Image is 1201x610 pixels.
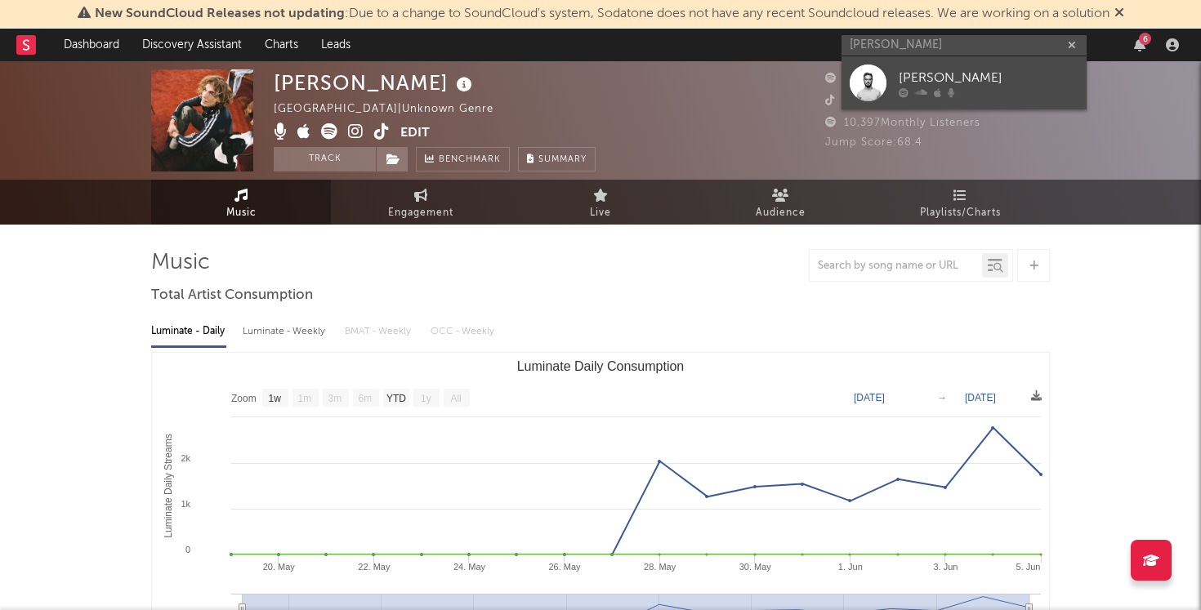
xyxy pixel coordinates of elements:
text: 1w [269,393,282,404]
a: Benchmark [416,147,510,171]
input: Search by song name or URL [810,260,982,273]
span: 2,210 [825,96,873,106]
text: [DATE] [854,392,885,403]
text: 3m [328,393,342,404]
text: Luminate Daily Consumption [517,359,685,373]
span: Playlists/Charts [920,203,1001,223]
span: : Due to a change to SoundCloud's system, Sodatone does not have any recent Soundcloud releases. ... [95,7,1109,20]
text: 1k [181,499,190,509]
text: 1y [421,393,431,404]
button: 6 [1134,38,1145,51]
text: 28. May [644,562,676,572]
text: YTD [386,393,406,404]
text: 30. May [739,562,772,572]
text: 5. Jun [1016,562,1041,572]
text: 26. May [548,562,581,572]
span: Engagement [388,203,453,223]
span: New SoundCloud Releases not updating [95,7,345,20]
button: Track [274,147,376,171]
text: → [937,392,947,403]
a: Music [151,180,331,225]
a: Dashboard [52,29,131,61]
span: Live [590,203,611,223]
span: 642 [825,73,865,84]
div: Luminate - Weekly [243,318,328,345]
text: Zoom [231,393,257,404]
input: Search for artists [842,35,1087,56]
text: 22. May [358,562,391,572]
text: [DATE] [965,392,996,403]
span: Total Artist Consumption [151,286,313,305]
text: Luminate Daily Streams [163,434,174,537]
div: [PERSON_NAME] [899,68,1078,87]
text: 6m [359,393,373,404]
span: Audience [756,203,806,223]
text: 24. May [453,562,486,572]
text: 3. Jun [933,562,958,572]
text: 20. May [263,562,296,572]
a: Playlists/Charts [870,180,1050,225]
div: 6 [1139,33,1151,45]
text: 2k [181,453,190,463]
text: 1. Jun [838,562,863,572]
text: 1m [298,393,312,404]
a: Engagement [331,180,511,225]
a: Discovery Assistant [131,29,253,61]
div: [GEOGRAPHIC_DATA] | Unknown Genre [274,100,512,119]
span: Dismiss [1114,7,1124,20]
a: [PERSON_NAME] [842,56,1087,109]
a: Charts [253,29,310,61]
div: Luminate - Daily [151,318,226,345]
span: 10,397 Monthly Listeners [825,118,980,128]
text: 0 [185,545,190,554]
a: Live [511,180,690,225]
span: Summary [538,155,587,164]
text: All [450,393,461,404]
span: Benchmark [439,150,501,170]
button: Summary [518,147,596,171]
a: Leads [310,29,362,61]
span: Music [226,203,257,223]
a: Audience [690,180,870,225]
span: Jump Score: 68.4 [825,137,922,148]
div: [PERSON_NAME] [274,69,476,96]
button: Edit [400,123,430,144]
